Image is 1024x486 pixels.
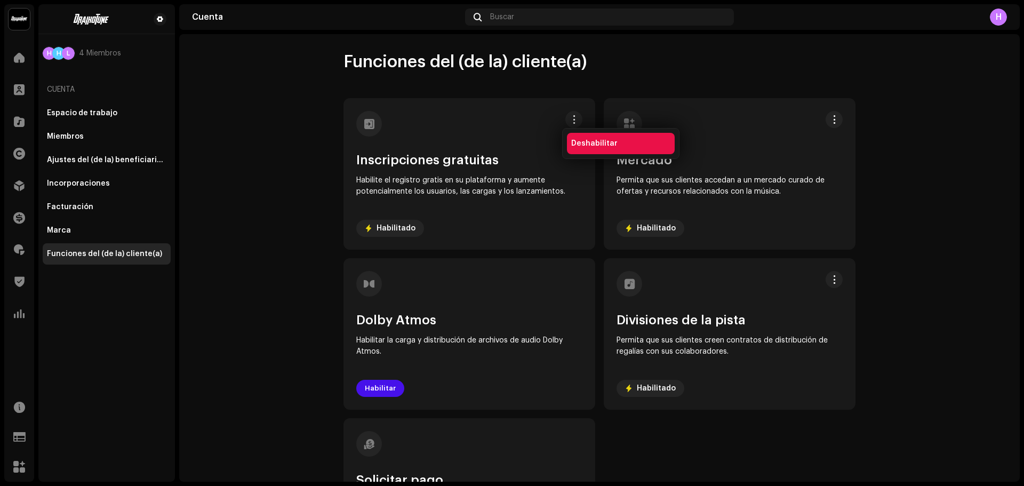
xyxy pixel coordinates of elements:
[47,179,110,188] div: Incorporaciones
[490,13,514,21] span: Buscar
[9,9,30,30] img: 10370c6a-d0e2-4592-b8a2-38f444b0ca44
[192,13,461,21] div: Cuenta
[637,384,676,393] strong: Habilitado
[43,102,171,124] re-m-nav-item: Espacio de trabajo
[617,335,843,357] p: Permita que sus clientes creen contratos de distribución de regalías con sus colaboradores.
[377,224,415,233] strong: Habilitado
[52,47,65,60] div: H
[356,175,582,197] p: Habilite el registro gratis en su plataforma y aumente potencialmente los usuarios, las cargas y ...
[43,196,171,218] re-m-nav-item: Facturación
[343,51,587,73] span: Funciones del (de la) cliente(a)
[990,9,1007,26] div: H
[47,203,93,211] div: Facturación
[43,77,171,102] re-a-nav-header: Cuenta
[47,156,166,164] div: Ajustes del (de la) beneficiario(a)
[62,47,75,60] div: L
[43,220,171,241] re-m-nav-item: Marca
[47,109,117,117] div: Espacio de trabajo
[79,49,121,58] span: 4 Miembros
[617,154,843,166] h3: Mercado
[617,314,843,326] h3: Divisiones de la pista
[43,47,55,60] div: H
[43,243,171,265] re-m-nav-item: Funciones del (de la) cliente(a)
[637,224,676,233] strong: Habilitado
[43,173,171,194] re-m-nav-item: Incorporaciones
[43,126,171,147] re-m-nav-item: Miembros
[47,132,84,141] div: Miembros
[356,314,582,326] h3: Dolby Atmos
[356,380,404,397] button: Habilitar
[365,378,396,399] span: Habilitar
[617,175,843,197] p: Permita que sus clientes accedan a un mercado curado de ofertas y recursos relacionados con la mú...
[47,13,137,26] img: 4be5d718-524a-47ed-a2e2-bfbeb4612910
[43,149,171,171] re-m-nav-item: Ajustes del (de la) beneficiario(a)
[47,226,71,235] div: Marca
[47,250,162,258] div: Funciones del (de la) cliente(a)
[571,139,618,148] span: Deshabilitar
[356,335,582,357] p: Habilitar la carga y distribución de archivos de audio Dolby Atmos.
[356,154,582,166] h3: Inscripciones gratuitas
